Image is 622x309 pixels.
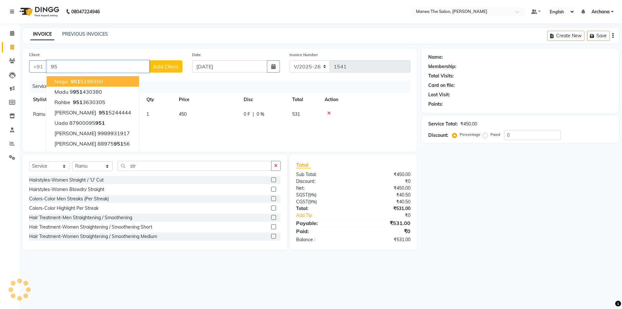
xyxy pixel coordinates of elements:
a: INVOICE [30,29,54,40]
th: Disc [240,92,288,107]
button: Add Client [149,60,182,73]
span: 951 [95,120,105,126]
span: uada [54,120,68,126]
div: Name: [428,54,443,61]
label: Fixed [490,132,500,137]
div: Payable: [291,219,353,227]
div: ₹0 [353,178,415,185]
span: CGST [296,199,308,205]
span: [PERSON_NAME] [54,140,96,147]
span: Naga [54,78,68,85]
div: ₹450.00 [353,171,415,178]
th: Total [288,92,321,107]
div: ₹531.00 [353,219,415,227]
div: Membership: [428,63,456,70]
div: Sub Total: [291,171,353,178]
span: 0 % [257,111,264,118]
div: Colors-Color Men Streaks (Per Streak) [29,196,109,202]
div: ₹0 [353,227,415,235]
span: 951 [114,140,123,147]
ngb-highlight: 5941873 [98,151,131,157]
ngb-highlight: 9989931917 [98,130,130,137]
span: 531 [292,111,300,117]
div: Total Visits: [428,73,454,79]
th: Stylist [29,92,94,107]
span: 0 F [244,111,250,118]
span: [PERSON_NAME] [54,130,96,137]
span: [PERSON_NAME] [54,151,96,157]
label: Client [29,52,40,58]
div: Colors-Color Highlight Per Streak [29,205,98,212]
input: Search by Name/Mobile/Email/Code [47,60,149,73]
label: Invoice Number [290,52,318,58]
span: 951 [99,151,109,157]
button: Save [587,31,610,41]
span: 951 [73,89,83,95]
span: [PERSON_NAME] [54,109,96,116]
ngb-highlight: 5199350 [69,78,103,85]
div: ₹40.50 [353,192,415,198]
span: | [253,111,254,118]
span: 9% [309,192,315,197]
span: madu [54,89,68,95]
div: Service Total: [428,121,458,127]
div: Balance : [291,236,353,243]
div: ₹531.00 [353,236,415,243]
span: Total [296,161,311,168]
div: Discount: [291,178,353,185]
th: Qty [143,92,175,107]
div: Points: [428,101,443,108]
div: ₹0 [363,212,415,219]
div: Card on file: [428,82,455,89]
div: Total: [291,205,353,212]
a: PREVIOUS INVOICES [62,31,108,37]
b: 08047224946 [71,3,100,21]
label: Date [192,52,201,58]
span: Archana [592,8,610,15]
input: Search or Scan [118,161,271,171]
button: +91 [29,60,47,73]
div: ₹450.00 [460,121,477,127]
button: Create New [547,31,584,41]
ngb-highlight: 5244444 [98,109,131,116]
ngb-highlight: 88975 56 [98,140,130,147]
div: Net: [291,185,353,192]
span: 1 [146,111,149,117]
span: 450 [179,111,187,117]
span: SGST [296,192,308,198]
span: 951 [73,99,83,105]
label: Percentage [460,132,480,137]
span: Ramu [33,111,45,117]
th: Action [321,92,410,107]
span: 951 [99,109,109,116]
div: Hairstyles-Women Blowdry Straight [29,186,104,193]
span: 951 [71,78,80,85]
div: Services [30,80,415,92]
th: Price [175,92,240,107]
div: ( ) [291,198,353,205]
a: Add Tip [291,212,363,219]
div: Hair Treatment-Women Straightening / Smoothening Medium [29,233,157,240]
div: Hair Treatment-Women Straightening / Smoothening Short [29,224,152,231]
ngb-highlight: 87900095 [69,120,105,126]
span: 9% [309,199,316,204]
ngb-highlight: 3630305 [72,99,105,105]
div: ( ) [291,192,353,198]
div: Paid: [291,227,353,235]
div: ₹531.00 [353,205,415,212]
span: rahbe [54,99,70,105]
ngb-highlight: 9 430380 [70,89,102,95]
div: Hairstyles-Women Straight / 'U' Cut [29,177,104,184]
div: Hair Treatment-Men Straightening / Smoothening [29,214,132,221]
div: Discount: [428,132,448,139]
div: ₹450.00 [353,185,415,192]
div: Last Visit: [428,91,450,98]
span: Add Client [153,63,179,70]
div: ₹40.50 [353,198,415,205]
img: logo [17,3,61,21]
